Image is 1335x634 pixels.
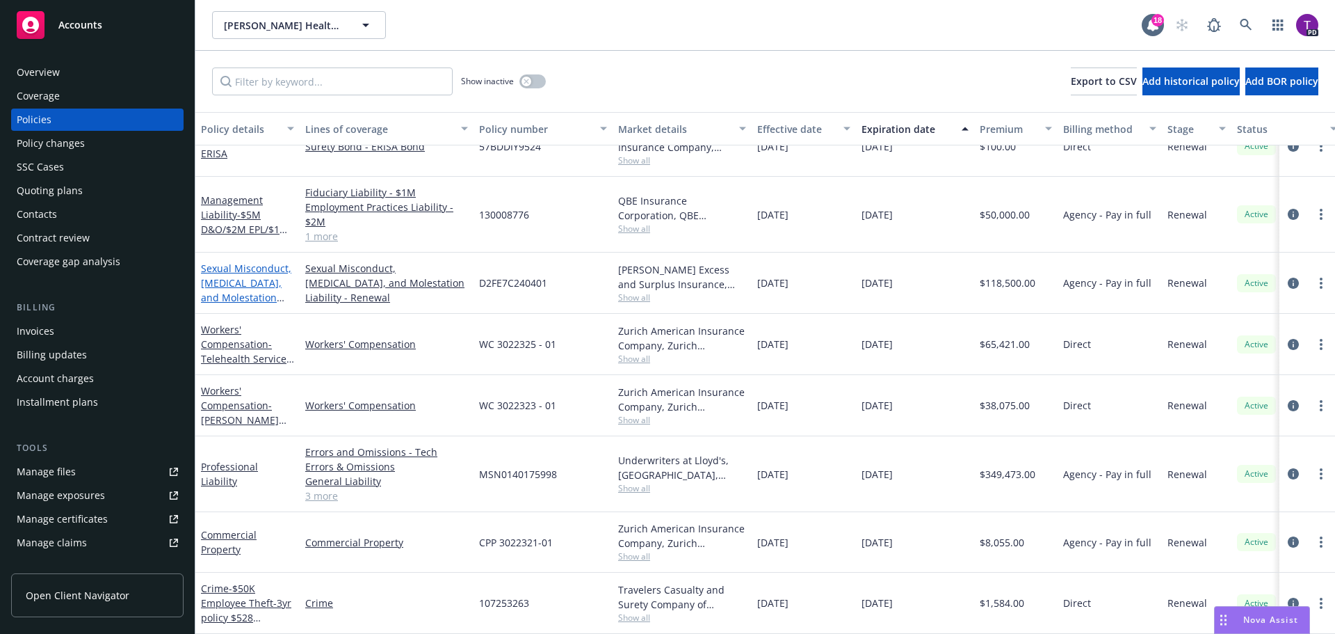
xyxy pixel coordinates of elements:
button: Nova Assist [1214,606,1310,634]
button: Effective date [752,112,856,145]
div: Underwriters at Lloyd's, [GEOGRAPHIC_DATA], [PERSON_NAME] of London, CFC Underwriting, Amwins [618,453,746,482]
button: Stage [1162,112,1231,145]
span: Show all [618,154,746,166]
span: Active [1243,399,1270,412]
button: Add BOR policy [1245,68,1318,95]
div: Invoices [17,320,54,342]
a: Billing updates [11,344,184,366]
div: Manage exposures [17,484,105,507]
div: Policy details [201,122,279,136]
span: MSN0140175998 [479,467,557,482]
div: Manage certificates [17,508,108,530]
span: Renewal [1167,467,1207,482]
span: [DATE] [861,398,893,413]
span: [DATE] [757,398,788,413]
div: Contacts [17,203,57,225]
a: Sexual Misconduct, [MEDICAL_DATA], and Molestation Liability [201,262,291,319]
a: Surety Bond - ERISA Bond [305,139,468,154]
span: Active [1243,208,1270,221]
button: Policy number [474,112,613,145]
span: - [PERSON_NAME] Health Inc [201,399,286,441]
div: Zurich American Insurance Company, Zurich Insurance Group [618,521,746,550]
a: circleInformation [1285,275,1302,292]
button: Expiration date [856,112,974,145]
a: Manage files [11,461,184,483]
a: circleInformation [1285,595,1302,612]
span: Direct [1063,337,1091,351]
a: SSC Cases [11,156,184,178]
a: Sexual Misconduct, [MEDICAL_DATA], and Molestation Liability - Renewal [305,261,468,305]
div: Premium [980,122,1037,136]
span: [PERSON_NAME] Health, Inc. [224,18,344,33]
span: Direct [1063,596,1091,610]
a: 3 more [305,489,468,503]
div: Billing [11,301,184,315]
a: circleInformation [1285,534,1302,550]
span: $118,500.00 [980,276,1035,290]
div: Tools [11,441,184,455]
a: circleInformation [1285,336,1302,353]
span: Direct [1063,139,1091,154]
div: Overview [17,61,60,84]
span: [DATE] [757,207,788,222]
div: Expiration date [861,122,953,136]
div: [PERSON_NAME] Excess and Surplus Insurance, Inc., [PERSON_NAME] Group [618,262,746,292]
a: Professional Liability [201,460,258,488]
span: 130008776 [479,207,529,222]
a: Workers' Compensation [201,323,291,395]
div: Policy number [479,122,592,136]
button: Lines of coverage [300,112,474,145]
a: more [1313,138,1329,154]
a: Crime [305,596,468,610]
span: Renewal [1167,139,1207,154]
a: Quoting plans [11,180,184,202]
span: Open Client Navigator [26,588,129,603]
div: Policy changes [17,132,85,154]
a: Commercial Property [201,528,257,556]
div: Billing updates [17,344,87,366]
span: [DATE] [861,276,893,290]
a: 1 more [305,229,468,244]
span: Show all [618,223,746,235]
div: Zurich American Insurance Company, Zurich Insurance Group [618,324,746,353]
a: Policies [11,109,184,131]
span: Active [1243,468,1270,480]
a: more [1313,397,1329,414]
a: Search [1232,11,1260,39]
span: Renewal [1167,276,1207,290]
a: Coverage [11,85,184,107]
span: $100.00 [980,139,1016,154]
a: Invoices [11,320,184,342]
a: General Liability [305,474,468,489]
span: $50,000.00 [980,207,1030,222]
span: Active [1243,597,1270,610]
a: circleInformation [1285,206,1302,223]
input: Filter by keyword... [212,68,453,95]
span: [DATE] [861,337,893,351]
div: Account charges [17,367,94,390]
span: Renewal [1167,337,1207,351]
span: [DATE] [861,596,893,610]
span: [DATE] [861,535,893,550]
span: [DATE] [757,596,788,610]
span: D2FE7C240401 [479,276,547,290]
span: $38,075.00 [980,398,1030,413]
span: $349,473.00 [980,467,1035,482]
div: Manage claims [17,532,87,554]
span: 107253263 [479,596,529,610]
span: 57BDDIY9524 [479,139,541,154]
a: more [1313,595,1329,612]
a: circleInformation [1285,397,1302,414]
div: Status [1237,122,1322,136]
span: Renewal [1167,398,1207,413]
span: Agency - Pay in full [1063,467,1151,482]
a: Workers' Compensation [201,384,279,441]
span: [DATE] [861,139,893,154]
div: Travelers Casualty and Surety Company of America, Travelers Insurance [618,583,746,612]
div: Stage [1167,122,1211,136]
span: - $5M D&O/$2M EPL/$1M FID [201,208,289,251]
span: Add BOR policy [1245,74,1318,88]
span: Active [1243,536,1270,548]
span: Show all [618,414,746,426]
a: circleInformation [1285,138,1302,154]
